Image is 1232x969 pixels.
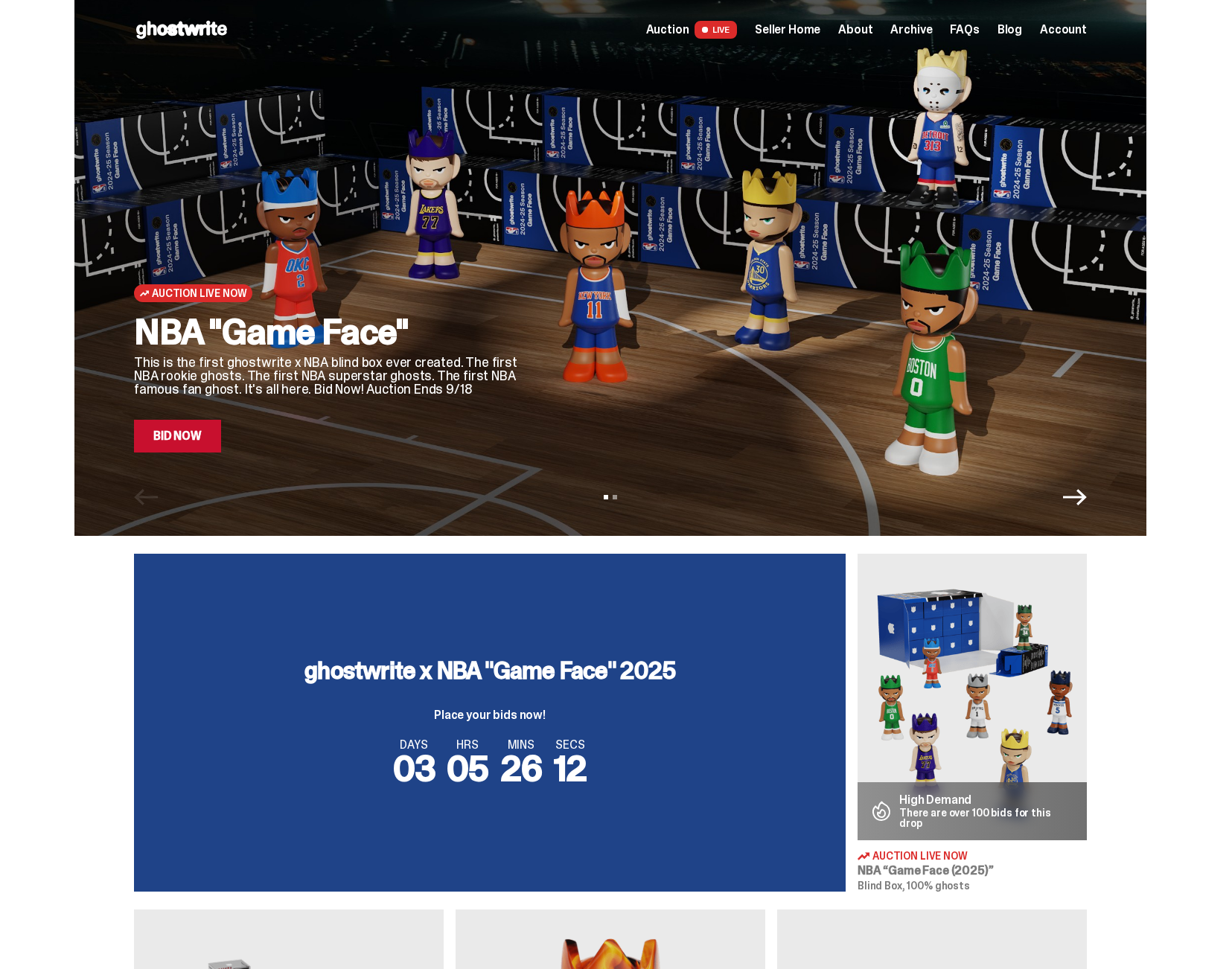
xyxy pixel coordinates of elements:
a: FAQs [950,24,979,36]
span: 03 [393,745,435,792]
img: Game Face (2025) [858,554,1087,840]
button: Next [1063,485,1087,509]
span: 26 [500,745,542,792]
a: Account [1040,24,1087,36]
a: About [838,24,872,36]
span: Auction [646,24,689,36]
p: This is the first ghostwrite x NBA blind box ever created. The first NBA rookie ghosts. The first... [134,356,521,396]
span: DAYS [393,739,435,751]
button: View slide 2 [613,495,617,499]
a: Archive [890,24,932,36]
span: 100% ghosts [907,879,969,892]
span: HRS [447,739,488,751]
span: Auction Live Now [152,287,246,299]
h2: NBA "Game Face" [134,314,521,350]
span: 05 [447,745,488,792]
span: MINS [500,739,542,751]
h3: NBA “Game Face (2025)” [858,865,1087,877]
span: 12 [554,745,587,792]
p: There are over 100 bids for this drop [899,808,1075,828]
p: Place your bids now! [304,709,675,721]
p: High Demand [899,794,1075,806]
span: Auction Live Now [872,851,968,861]
button: View slide 1 [604,495,608,499]
h3: ghostwrite x NBA "Game Face" 2025 [304,659,675,682]
a: Seller Home [755,24,820,36]
a: Auction LIVE [646,21,737,39]
a: Bid Now [134,420,221,452]
span: SECS [554,739,587,751]
span: LIVE [695,21,737,39]
span: Blind Box, [858,879,905,892]
a: Game Face (2025) High Demand There are over 100 bids for this drop Auction Live Now [858,554,1087,892]
a: Blog [998,24,1022,36]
